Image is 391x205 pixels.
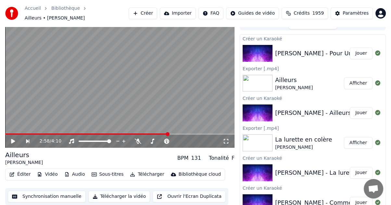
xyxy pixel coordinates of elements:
button: Éditer [7,170,33,179]
button: Importer [160,7,196,19]
div: Tonalité [209,154,229,162]
div: Ailleurs [5,150,43,159]
span: 1959 [312,10,324,17]
button: Jouer [350,167,372,179]
button: Crédits1959 [282,7,328,19]
button: Guides de vidéo [226,7,279,19]
div: Ailleurs [275,75,313,85]
nav: breadcrumb [25,5,129,21]
button: Audio [62,170,88,179]
button: Jouer [350,48,372,59]
div: La lurette en colère [275,135,332,144]
a: Bibliothèque [51,5,80,12]
div: [PERSON_NAME] [5,159,43,166]
div: Exporter [.mp4] [240,64,385,72]
div: / [40,138,55,144]
div: BPM [177,154,188,162]
div: Créer un Karaoké [240,94,385,102]
div: Créer un Karaoké [240,154,385,162]
button: Synchronisation manuelle [8,191,86,202]
div: [PERSON_NAME] [275,144,332,151]
button: Jouer [350,107,372,119]
button: Vidéo [34,170,60,179]
button: FAQ [198,7,223,19]
button: Ouvrir l'Ecran Duplicata [153,191,226,202]
span: 2:58 [40,138,50,144]
div: Ouvrir le chat [364,179,383,198]
span: Crédits [294,10,309,17]
button: Afficher [344,77,372,89]
span: 4:10 [51,138,61,144]
button: Créer [129,7,157,19]
a: Accueil [25,5,41,12]
div: Créer un Karaoké [240,184,385,192]
button: Paramètres [331,7,373,19]
div: 131 [191,154,201,162]
div: Bibliothèque cloud [179,171,221,178]
div: F [232,154,234,162]
button: Télécharger [127,170,167,179]
div: [PERSON_NAME] [275,85,313,91]
button: Sous-titres [89,170,126,179]
button: Télécharger la vidéo [88,191,150,202]
div: [PERSON_NAME] - Ailleurs (sm) [275,108,366,117]
div: Exporter [.mp4] [240,124,385,132]
img: youka [5,7,18,20]
div: Paramètres [343,10,369,17]
div: Créer un Karaoké [240,34,385,42]
button: Afficher [344,137,372,149]
span: Ailleurs • [PERSON_NAME] [25,15,85,21]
